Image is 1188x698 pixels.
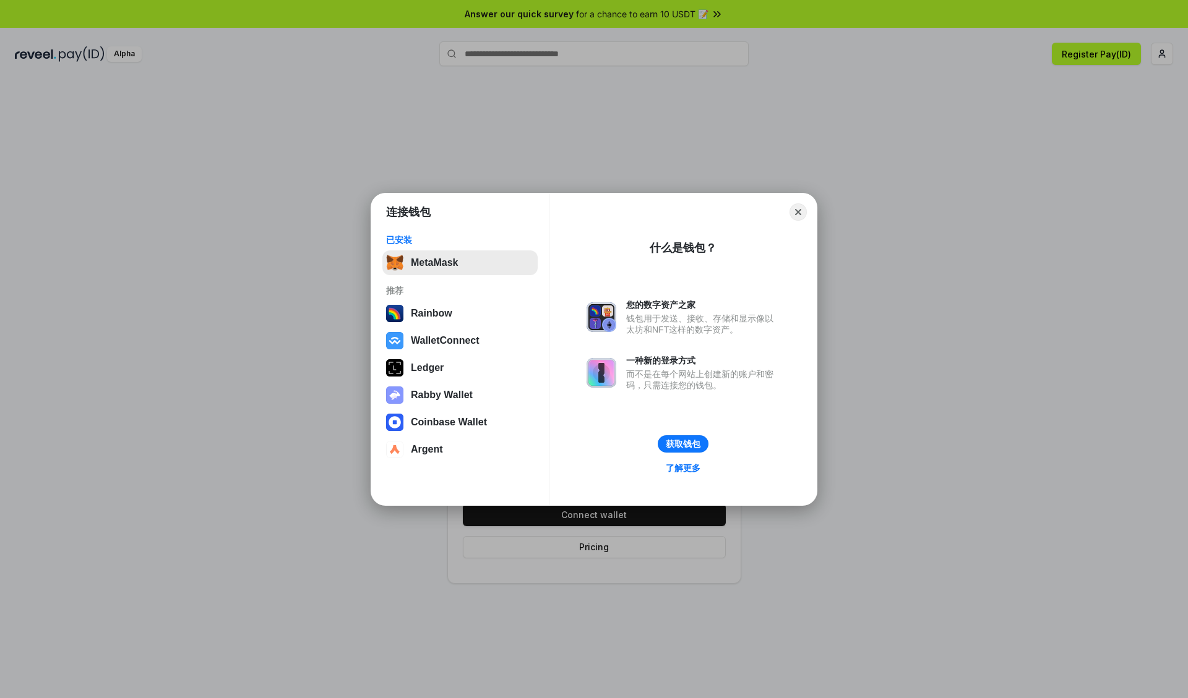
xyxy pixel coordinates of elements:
[626,299,780,310] div: 您的数字资产之家
[386,332,403,349] img: svg+xml,%3Csvg%20width%3D%2228%22%20height%3D%2228%22%20viewBox%3D%220%200%2028%2028%22%20fill%3D...
[658,460,708,476] a: 了解更多
[626,313,780,335] div: 钱包用于发送、接收、存储和显示像以太坊和NFT这样的数字资产。
[382,355,538,380] button: Ledger
[658,435,708,453] button: 获取钱包
[411,444,443,455] div: Argent
[587,358,616,388] img: svg+xml,%3Csvg%20xmlns%3D%22http%3A%2F%2Fwww.w3.org%2F2000%2Fsvg%22%20fill%3D%22none%22%20viewBox...
[411,417,487,428] div: Coinbase Wallet
[790,203,807,221] button: Close
[386,386,403,404] img: svg+xml,%3Csvg%20xmlns%3D%22http%3A%2F%2Fwww.w3.org%2F2000%2Fsvg%22%20fill%3D%22none%22%20viewBox...
[386,285,534,296] div: 推荐
[382,383,538,407] button: Rabby Wallet
[386,254,403,271] img: svg+xml,%3Csvg%20fill%3D%22none%22%20height%3D%2233%22%20viewBox%3D%220%200%2035%2033%22%20width%...
[386,234,534,245] div: 已安装
[666,438,700,449] div: 获取钱包
[411,308,452,319] div: Rainbow
[386,205,431,219] h1: 连接钱包
[382,437,538,462] button: Argent
[382,328,538,353] button: WalletConnect
[382,301,538,326] button: Rainbow
[386,359,403,377] img: svg+xml,%3Csvg%20xmlns%3D%22http%3A%2F%2Fwww.w3.org%2F2000%2Fsvg%22%20width%3D%2228%22%20height%3...
[411,257,458,268] div: MetaMask
[411,335,480,346] div: WalletConnect
[386,441,403,458] img: svg+xml,%3Csvg%20width%3D%2228%22%20height%3D%2228%22%20viewBox%3D%220%200%2028%2028%22%20fill%3D...
[382,250,538,275] button: MetaMask
[386,305,403,322] img: svg+xml,%3Csvg%20width%3D%22120%22%20height%3D%22120%22%20viewBox%3D%220%200%20120%20120%22%20fil...
[411,362,444,373] div: Ledger
[411,389,473,401] div: Rabby Wallet
[386,414,403,431] img: svg+xml,%3Csvg%20width%3D%2228%22%20height%3D%2228%22%20viewBox%3D%220%200%2028%2028%22%20fill%3D...
[650,240,717,255] div: 什么是钱包？
[382,410,538,435] button: Coinbase Wallet
[587,302,616,332] img: svg+xml,%3Csvg%20xmlns%3D%22http%3A%2F%2Fwww.w3.org%2F2000%2Fsvg%22%20fill%3D%22none%22%20viewBox...
[626,355,780,366] div: 一种新的登录方式
[626,368,780,391] div: 而不是在每个网站上创建新的账户和密码，只需连接您的钱包。
[666,462,700,474] div: 了解更多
